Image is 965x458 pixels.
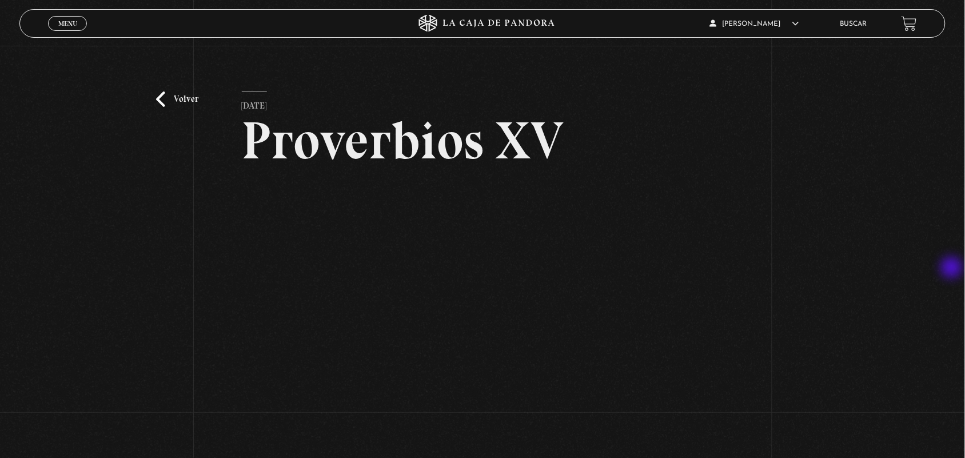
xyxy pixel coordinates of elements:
p: [DATE] [242,91,267,114]
span: Cerrar [54,30,81,38]
iframe: Dailymotion video player – Proberbio XV. (71) [242,184,724,455]
h2: Proverbios XV [242,114,724,167]
span: Menu [58,20,77,27]
a: Buscar [840,21,867,27]
a: Volver [156,91,198,107]
span: [PERSON_NAME] [710,21,799,27]
a: View your shopping cart [902,16,917,31]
